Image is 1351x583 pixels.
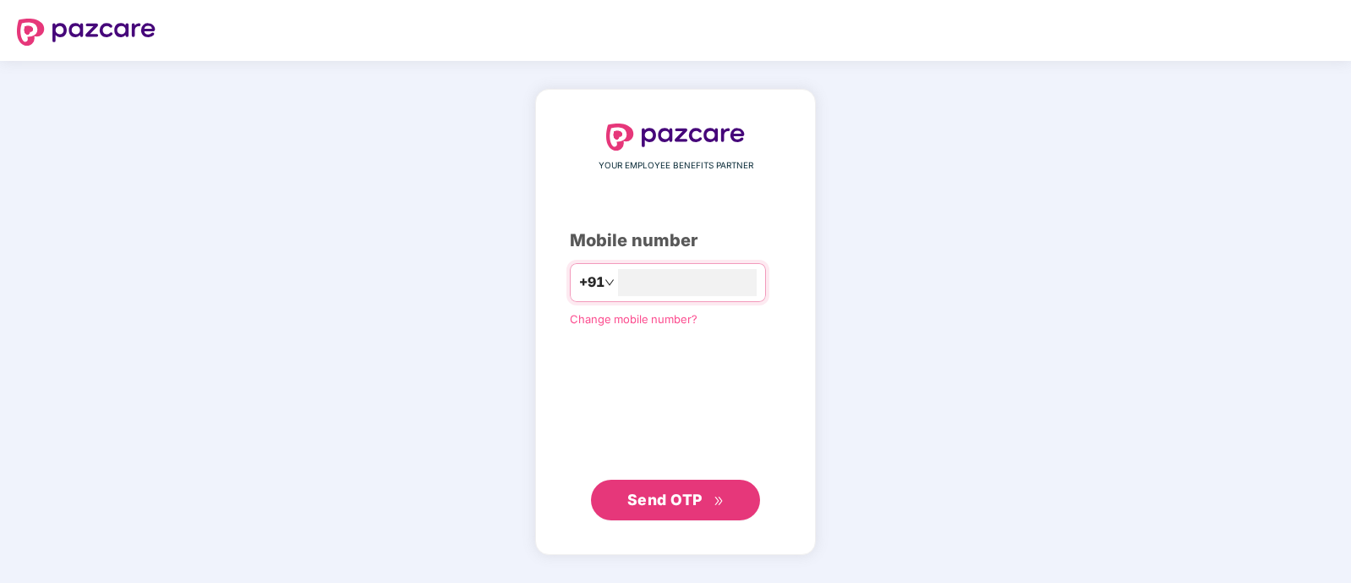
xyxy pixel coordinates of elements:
[579,272,604,293] span: +91
[17,19,156,46] img: logo
[570,228,781,254] div: Mobile number
[627,491,703,509] span: Send OTP
[570,312,697,326] a: Change mobile number?
[606,124,745,151] img: logo
[604,278,615,288] span: down
[714,496,725,507] span: double-right
[599,159,753,173] span: YOUR EMPLOYEE BENEFITS PARTNER
[591,480,760,520] button: Send OTPdouble-right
